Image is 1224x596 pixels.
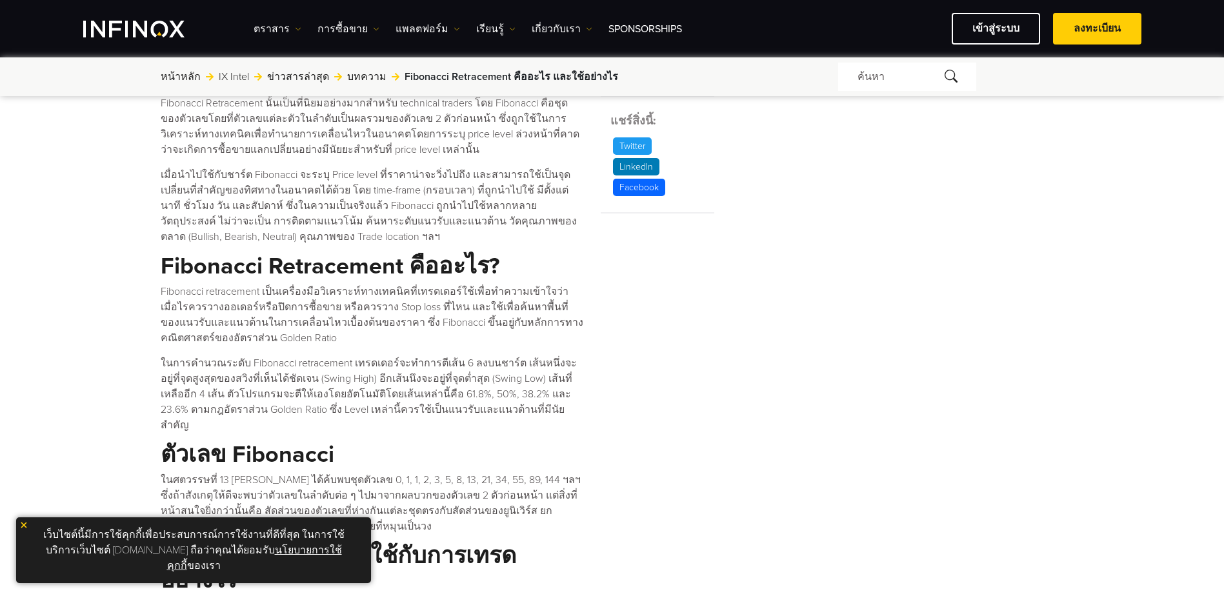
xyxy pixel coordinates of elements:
a: IX Intel [219,69,249,84]
p: ในศตวรรษที่ 13 [PERSON_NAME] ได้ค้บพบชุดตัวเลข 0, 1, 1, 2, 3, 5, 8, 13, 21, 34, 55, 89, 144 ฯลฯ ซ... [161,472,585,534]
div: ค้นหา [838,63,976,91]
a: ตราสาร [254,21,301,37]
a: เกี่ยวกับเรา [532,21,592,37]
img: arrow-right [254,73,262,81]
p: LinkedIn [613,158,659,175]
p: ในการคำนวณระดับ Fibonacci retracement เทรดเดอร์จะทำการตีเส้น 6 ลงบนชาร์ต เส้นหนึ่งจะอยู่ที่จุดสูง... [161,355,585,433]
a: Facebook [610,179,668,196]
p: Facebook [613,179,665,196]
span: Fibonacci Retracement คืออะไร และใช้อย่างไร [405,69,618,84]
p: เมื่อนำไปใช้กับชาร์ต Fibonacci จะระบุ Price level ที่ราคาน่าจะวิ่งไปถึง และสามารถใช้เป็นจุดเปลี่ย... [161,167,585,244]
a: เรียนรู้ [476,21,516,37]
a: Twitter [610,137,654,155]
a: แพลตฟอร์ม [396,21,460,37]
p: Twitter [613,137,652,155]
img: yellow close icon [19,521,28,530]
a: ลงทะเบียน [1053,13,1141,45]
h5: แชร์สิ่งนี้: [610,112,714,130]
p: Fibonacci retracement เป็นเครื่องมือวิเคราะห์ทางเทคนิคที่เทรดเดอร์ใช้เพื่อทำความเข้าใจว่าเมื่อไรค... [161,284,585,346]
a: INFINOX Logo [83,21,215,37]
a: LinkedIn [610,158,662,175]
a: Sponsorships [608,21,682,37]
a: การซื้อขาย [317,21,379,37]
img: arrow-right [206,73,214,81]
h1: Fibonacci Retracement คืออะไร? [161,254,585,279]
p: Fibonacci Retracement นั้นเป็นที่นิยมอย่างมากสำหรับ technical traders โดย Fibonacci คือชุดของตัวเ... [161,95,585,157]
h1: ตัวเลข Fibonacci [161,442,585,467]
img: arrow-right [392,73,399,81]
p: เว็บไซต์นี้มีการใช้คุกกี้เพื่อประสบการณ์การใช้งานที่ดีที่สุด ในการใช้บริการเว็บไซต์ [DOMAIN_NAME]... [23,524,365,577]
a: บทความ [347,69,386,84]
a: ข่าวสารล่าสุด [267,69,329,84]
img: arrow-right [334,73,342,81]
a: หน้าหลัก [161,69,201,84]
h1: เราเอา Fibonacci มาใช้กับการเทรดอย่างไร [161,544,585,593]
a: เข้าสู่ระบบ [952,13,1040,45]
